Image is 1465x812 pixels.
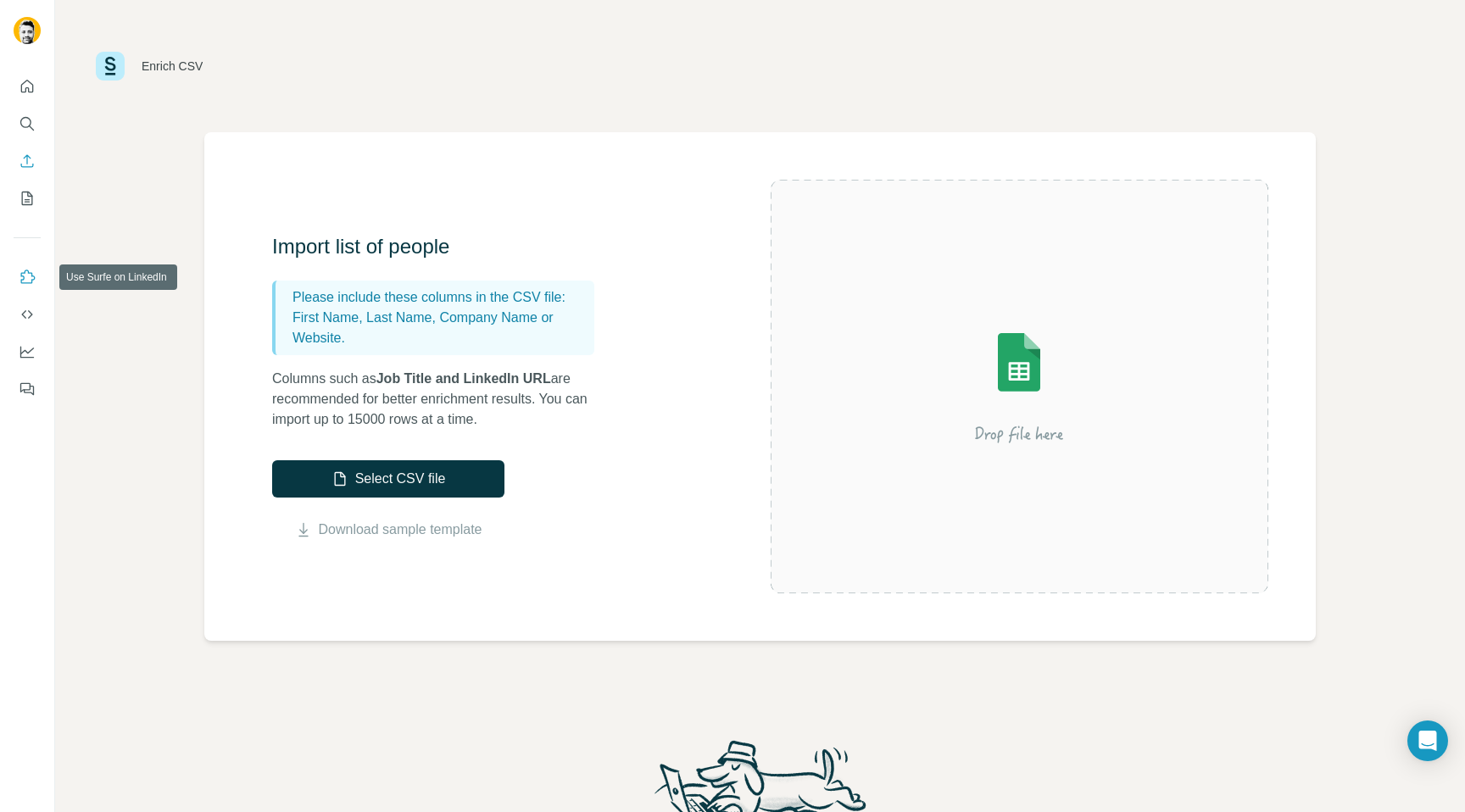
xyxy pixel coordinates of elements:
[14,71,41,102] button: Quick start
[272,369,611,430] p: Columns such as are recommended for better enrichment results. You can import up to 15000 rows at...
[14,336,41,367] button: Dashboard
[14,17,41,44] img: Avatar
[14,374,41,404] button: Feedback
[292,308,588,348] p: First Name, Last Name, Company Name or Website.
[292,287,588,308] p: Please include these columns in the CSV file:
[14,146,41,176] button: Enrich CSV
[14,262,41,292] button: Use Surfe on LinkedIn
[14,299,41,330] button: Use Surfe API
[142,58,203,75] div: Enrich CSV
[272,233,611,260] h3: Import list of people
[14,183,41,214] button: My lists
[272,520,504,540] button: Download sample template
[272,460,504,498] button: Select CSV file
[866,285,1172,488] img: Surfe Illustration - Drop file here or select below
[319,520,482,540] a: Download sample template
[376,371,551,386] span: Job Title and LinkedIn URL
[14,108,41,139] button: Search
[1407,720,1448,761] div: Open Intercom Messenger
[96,52,125,81] img: Surfe Logo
